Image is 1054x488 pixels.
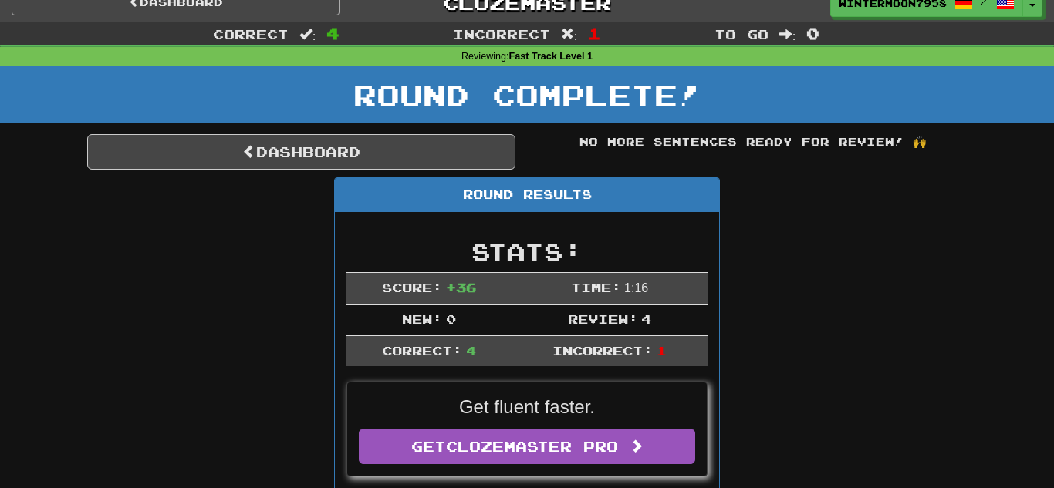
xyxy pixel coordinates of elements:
h1: Round Complete! [5,79,1049,110]
span: Correct [213,26,289,42]
span: Incorrect: [552,343,653,358]
span: 0 [806,24,819,42]
span: : [299,28,316,41]
div: No more sentences ready for review! 🙌 [539,134,967,150]
p: Get fluent faster. [359,394,695,420]
span: Review: [568,311,638,326]
span: 1 [588,24,601,42]
strong: Fast Track Level 1 [509,51,593,62]
span: Score: [382,280,442,294]
div: Round Results [335,178,719,212]
span: 1 : 16 [624,281,648,294]
span: : [779,28,796,41]
h2: Stats: [346,239,708,264]
span: 1 [657,343,667,358]
a: Dashboard [87,134,515,170]
span: + 36 [446,280,476,294]
span: To go [714,26,769,42]
span: Correct: [382,343,462,358]
span: : [561,28,578,41]
span: Time: [571,280,621,294]
span: 4 [641,311,651,326]
span: Clozemaster Pro [446,438,618,455]
span: Incorrect [453,26,550,42]
span: 4 [466,343,476,358]
span: 4 [326,24,340,42]
span: 0 [446,311,456,326]
span: New: [402,311,442,326]
a: GetClozemaster Pro [359,429,695,464]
